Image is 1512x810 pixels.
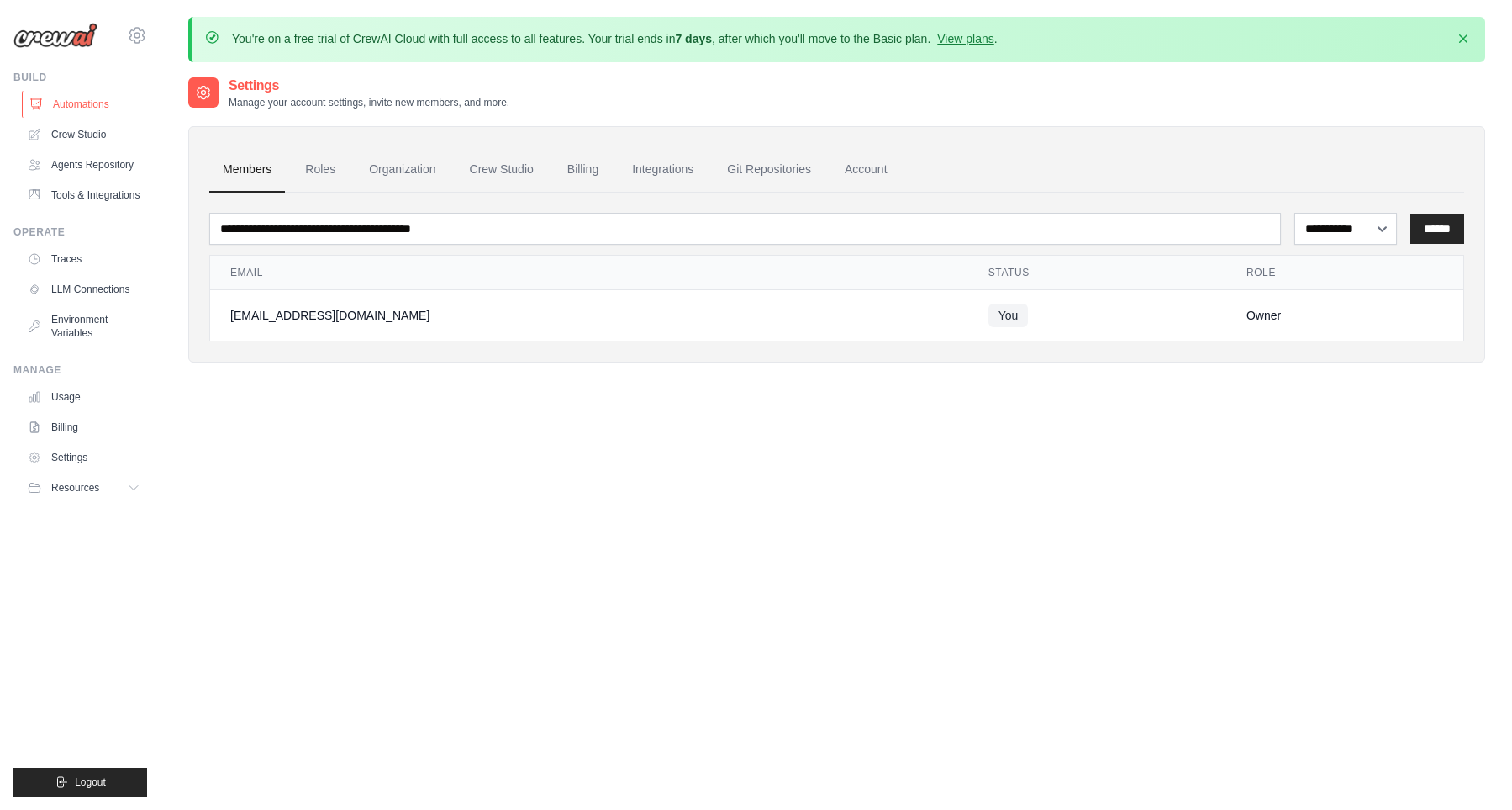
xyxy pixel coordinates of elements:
[22,91,149,118] a: Automations
[554,147,612,193] a: Billing
[20,182,147,209] a: Tools & Integrations
[20,474,147,501] button: Resources
[13,225,147,239] div: Operate
[20,151,147,178] a: Agents Repository
[20,414,147,441] a: Billing
[356,147,449,193] a: Organization
[292,147,349,193] a: Roles
[20,246,147,273] a: Traces
[209,147,285,193] a: Members
[13,768,147,797] button: Logout
[13,363,147,377] div: Manage
[831,147,901,193] a: Account
[937,32,993,45] a: View plans
[20,444,147,471] a: Settings
[20,276,147,303] a: LLM Connections
[20,121,147,148] a: Crew Studio
[20,384,147,410] a: Usage
[229,76,509,96] h2: Settings
[714,147,824,193] a: Git Repositories
[13,71,147,84] div: Build
[675,32,712,45] strong: 7 days
[20,306,147,347] a: Environment Variables
[1226,256,1463,290] th: Role
[75,776,106,789] span: Logout
[51,481,99,495] span: Resources
[229,96,509,109] p: Manage your account settings, invite new members, and more.
[456,147,547,193] a: Crew Studio
[988,304,1029,327] span: You
[619,147,707,193] a: Integrations
[968,256,1226,290] th: Status
[1246,307,1443,324] div: Owner
[13,23,97,48] img: Logo
[230,307,948,324] div: [EMAIL_ADDRESS][DOMAIN_NAME]
[210,256,968,290] th: Email
[232,30,998,47] p: You're on a free trial of CrewAI Cloud with full access to all features. Your trial ends in , aft...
